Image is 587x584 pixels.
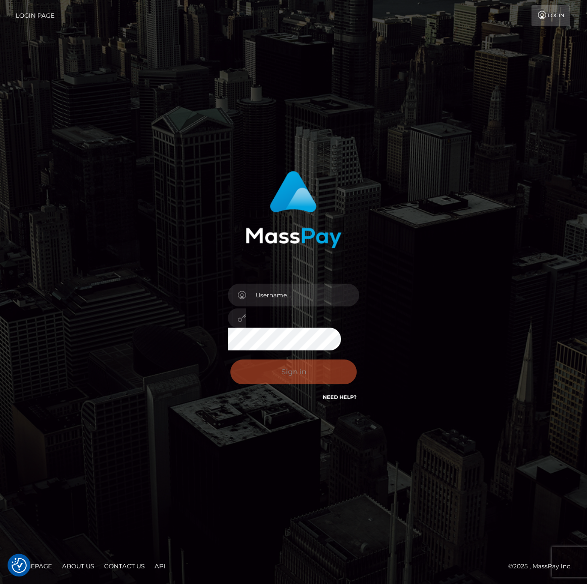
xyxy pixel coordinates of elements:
a: API [151,558,170,574]
img: MassPay Login [246,171,341,248]
a: Login [531,5,570,26]
a: Login Page [16,5,55,26]
div: © 2025 , MassPay Inc. [508,561,579,572]
a: Need Help? [323,394,357,400]
a: About Us [58,558,98,574]
a: Contact Us [100,558,149,574]
input: Username... [246,284,359,306]
button: Consent Preferences [12,558,27,573]
img: Revisit consent button [12,558,27,573]
a: Homepage [11,558,56,574]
